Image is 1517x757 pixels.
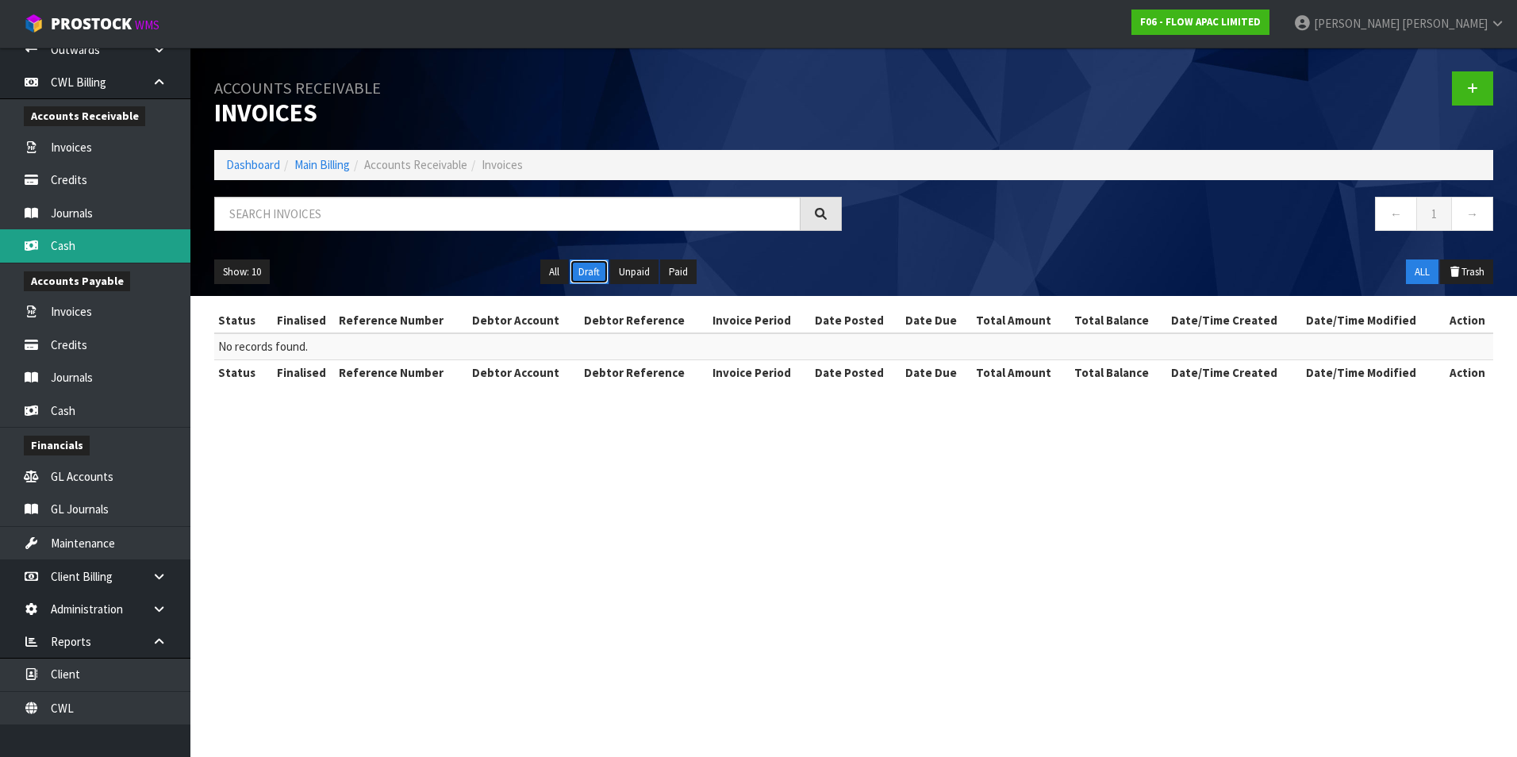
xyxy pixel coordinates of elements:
th: Finalised [267,308,335,333]
td: No records found. [214,333,1493,359]
th: Date/Time Modified [1302,308,1442,333]
input: Search invoices [214,197,801,231]
button: Draft [570,259,609,285]
th: Debtor Reference [580,308,709,333]
a: Dashboard [226,157,280,172]
button: Trash [1440,259,1493,285]
th: Date/Time Created [1167,359,1302,385]
small: WMS [135,17,159,33]
span: [PERSON_NAME] [1402,16,1488,31]
img: cube-alt.png [24,13,44,33]
th: Date/Time Modified [1302,359,1442,385]
th: Total Amount [972,359,1070,385]
th: Invoice Period [709,359,811,385]
h1: Invoices [214,71,842,126]
th: Date Due [901,359,972,385]
a: → [1451,197,1493,231]
th: Debtor Reference [580,359,709,385]
th: Action [1442,308,1493,333]
th: Reference Number [335,308,468,333]
th: Date Posted [811,308,901,333]
button: Unpaid [610,259,659,285]
th: Reference Number [335,359,468,385]
span: Accounts Payable [24,271,130,291]
th: Date/Time Created [1167,308,1302,333]
th: Status [214,359,267,385]
a: Main Billing [294,157,350,172]
span: ProStock [51,13,132,34]
a: ← [1375,197,1417,231]
button: All [540,259,568,285]
strong: F06 - FLOW APAC LIMITED [1140,15,1261,29]
th: Total Amount [972,308,1070,333]
button: Paid [660,259,697,285]
span: Accounts Receivable [24,106,145,126]
th: Total Balance [1070,308,1168,333]
th: Invoice Period [709,308,811,333]
button: Show: 10 [214,259,270,285]
span: Financials [24,436,90,455]
th: Date Posted [811,359,901,385]
nav: Page navigation [866,197,1493,236]
span: Invoices [482,157,523,172]
th: Finalised [267,359,335,385]
span: [PERSON_NAME] [1314,16,1400,31]
small: Accounts Receivable [214,78,381,98]
th: Total Balance [1070,359,1168,385]
th: Debtor Account [468,308,581,333]
th: Action [1442,359,1493,385]
span: Accounts Receivable [364,157,467,172]
th: Debtor Account [468,359,581,385]
a: 1 [1416,197,1452,231]
button: ALL [1406,259,1438,285]
th: Date Due [901,308,972,333]
th: Status [214,308,267,333]
a: F06 - FLOW APAC LIMITED [1131,10,1269,35]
